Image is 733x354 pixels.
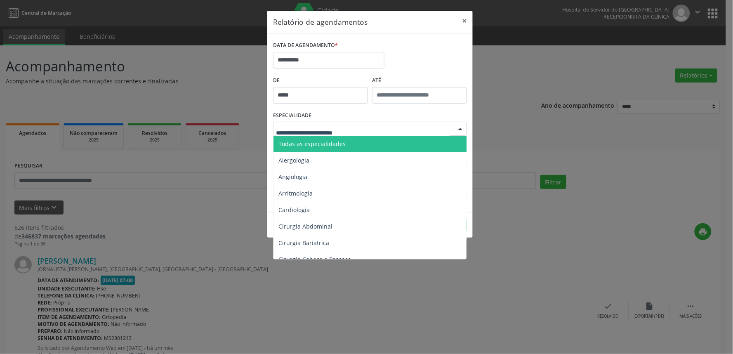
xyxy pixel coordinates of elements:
span: Cirurgia Cabeça e Pescoço [278,255,351,263]
span: Todas as especialidades [278,140,346,148]
button: Close [456,11,473,31]
span: Cirurgia Abdominal [278,222,332,230]
h5: Relatório de agendamentos [273,17,368,27]
label: De [273,74,368,87]
label: DATA DE AGENDAMENTO [273,39,338,52]
span: Alergologia [278,156,309,164]
span: Arritmologia [278,189,313,197]
span: Cirurgia Bariatrica [278,239,329,247]
label: ESPECIALIDADE [273,109,311,122]
span: Angiologia [278,173,307,181]
span: Cardiologia [278,206,310,214]
label: ATÉ [372,74,467,87]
